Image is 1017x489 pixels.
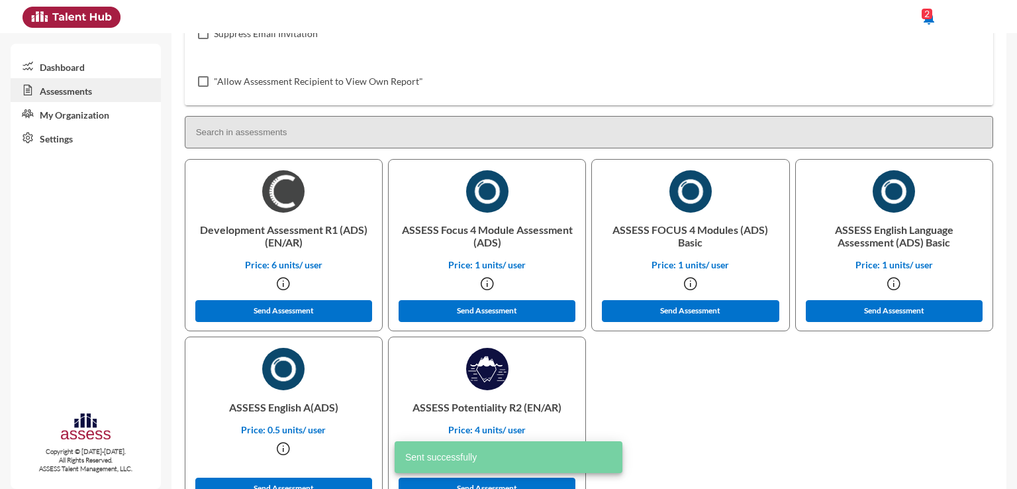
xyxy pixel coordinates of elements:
[806,300,983,322] button: Send Assessment
[399,390,575,424] p: ASSESS Potentiality R2 (EN/AR)
[196,424,371,435] p: Price: 0.5 units/ user
[603,259,778,270] p: Price: 1 units/ user
[196,213,371,259] p: Development Assessment R1 (ADS) (EN/AR)
[11,78,161,102] a: Assessments
[399,213,575,259] p: ASSESS Focus 4 Module Assessment (ADS)
[195,300,373,322] button: Send Assessment
[603,213,778,259] p: ASSESS FOCUS 4 Modules (ADS) Basic
[399,259,575,270] p: Price: 1 units/ user
[60,411,112,444] img: assesscompany-logo.png
[921,10,937,26] mat-icon: notifications
[11,447,161,473] p: Copyright © [DATE]-[DATE]. All Rights Reserved. ASSESS Talent Management, LLC.
[196,390,371,424] p: ASSESS English A(ADS)
[806,259,982,270] p: Price: 1 units/ user
[922,9,932,19] div: 2
[11,54,161,78] a: Dashboard
[806,213,982,259] p: ASSESS English Language Assessment (ADS) Basic
[399,300,576,322] button: Send Assessment
[405,451,477,464] span: Sent successfully
[602,300,779,322] button: Send Assessment
[11,102,161,126] a: My Organization
[185,116,993,148] input: Search in assessments
[11,126,161,150] a: Settings
[196,259,371,270] p: Price: 6 units/ user
[214,74,423,89] span: "Allow Assessment Recipient to View Own Report"
[399,424,575,435] p: Price: 4 units/ user
[214,26,318,42] span: Suppress Email Invitation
